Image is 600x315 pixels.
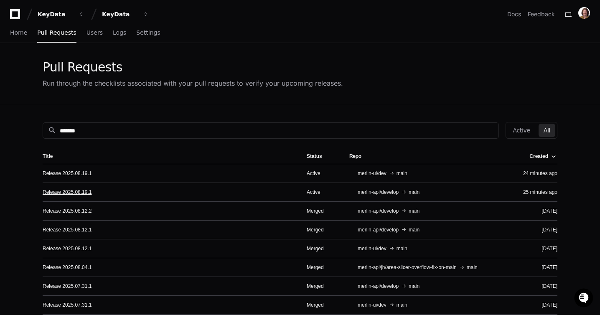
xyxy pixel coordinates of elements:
div: Welcome [8,33,152,47]
span: merlin-ui/dev [358,170,386,177]
div: Active [307,170,336,177]
th: Repo [343,149,509,164]
img: ACg8ocLxjWwHaTxEAox3-XWut-danNeJNGcmSgkd_pWXDZ2crxYdQKg=s96-c [578,7,590,19]
div: KeyData [102,10,138,18]
span: merlin-ui/dev [358,302,386,308]
span: main [409,208,419,214]
a: Release 2025.08.19.1 [43,170,92,177]
div: Past conversations [8,91,56,98]
div: We're offline, we'll be back soon [38,71,118,77]
div: Merged [307,208,336,214]
div: [DATE] [516,302,557,308]
img: PlayerZero [8,8,25,25]
a: Release 2025.08.04.1 [43,264,92,271]
a: Release 2025.08.12.2 [43,208,92,214]
div: KeyData [38,10,74,18]
div: Merged [307,302,336,308]
a: Powered byPylon [59,130,101,137]
img: 8294786374016_798e290d9caffa94fd1d_72.jpg [18,62,33,77]
a: Release 2025.08.19.1 [43,189,92,196]
a: Release 2025.08.12.1 [43,245,92,252]
div: Created [529,153,548,160]
div: [DATE] [516,245,557,252]
span: main [409,226,419,233]
button: See all [130,89,152,99]
span: merlin-ui/dev [358,245,386,252]
span: • [69,112,72,119]
div: Active [307,189,336,196]
div: Run through the checklists associated with your pull requests to verify your upcoming releases. [43,78,343,88]
div: Title [43,153,293,160]
div: Merged [307,264,336,271]
a: Pull Requests [37,23,76,43]
span: merlin-api/develop [358,283,399,290]
div: Status [307,153,336,160]
span: main [409,283,419,290]
a: Release 2025.07.31.1 [43,283,92,290]
span: [PERSON_NAME] [26,112,68,119]
div: [DATE] [516,264,557,271]
a: Users [86,23,103,43]
div: [DATE] [516,226,557,233]
span: Settings [136,30,160,35]
span: merlin-api/jh/area-slicer-overflow-fix-on-main [358,264,457,271]
a: Logs [113,23,126,43]
div: 24 minutes ago [516,170,557,177]
span: Logs [113,30,126,35]
span: main [397,245,407,252]
div: Merged [307,283,336,290]
button: Feedback [528,10,555,18]
span: Users [86,30,103,35]
button: KeyData [99,7,152,22]
iframe: Open customer support [573,287,596,310]
div: Pull Requests [43,60,343,75]
span: merlin-api/develop [358,189,399,196]
a: Release 2025.08.12.1 [43,226,92,233]
span: Pylon [83,131,101,137]
a: Docs [507,10,521,18]
a: Settings [136,23,160,43]
img: Robert Klasen [8,104,22,123]
div: [DATE] [516,283,557,290]
div: 25 minutes ago [516,189,557,196]
mat-icon: search [48,126,56,135]
button: Active [508,124,535,137]
span: Home [10,30,27,35]
span: main [409,189,419,196]
button: KeyData [34,7,88,22]
div: Merged [307,226,336,233]
span: merlin-api/develop [358,208,399,214]
div: Status [307,153,322,160]
div: Start new chat [38,62,137,71]
img: 1736555170064-99ba0984-63c1-480f-8ee9-699278ef63ed [17,112,23,119]
span: Pull Requests [37,30,76,35]
span: [DATE] [74,112,91,119]
span: main [397,170,407,177]
span: merlin-api/develop [358,226,399,233]
div: Title [43,153,53,160]
a: Home [10,23,27,43]
img: 1736555170064-99ba0984-63c1-480f-8ee9-699278ef63ed [8,62,23,77]
span: main [467,264,478,271]
button: All [539,124,555,137]
div: Created [529,153,556,160]
a: Release 2025.07.31.1 [43,302,92,308]
button: Start new chat [142,65,152,75]
div: Merged [307,245,336,252]
span: main [397,302,407,308]
div: [DATE] [516,208,557,214]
